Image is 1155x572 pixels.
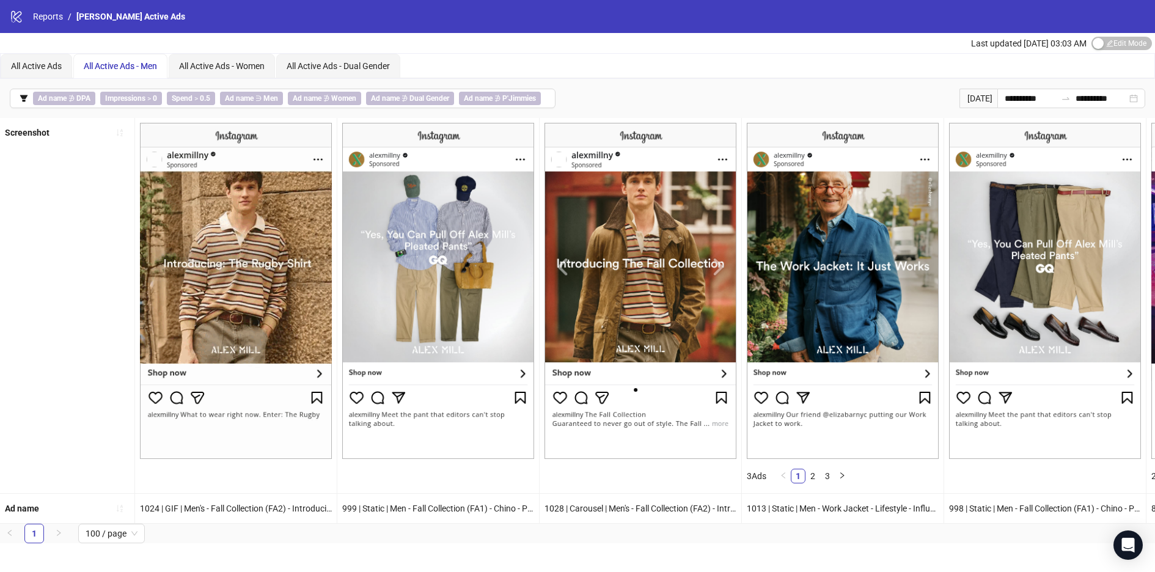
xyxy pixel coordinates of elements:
[263,94,278,103] b: Men
[742,494,944,523] div: 1013 | Static | Men - Work Jacket - Lifestyle - Influencer - [PERSON_NAME] - It Just Works | Edit...
[225,94,254,103] b: Ad name
[68,10,71,23] li: /
[153,94,157,103] b: 0
[179,61,265,71] span: All Active Ads - Women
[49,524,68,543] li: Next Page
[55,529,62,537] span: right
[791,469,805,483] a: 1
[10,89,555,108] button: Ad name ∌ DPAImpressions > 0Spend > 0.5Ad name ∋ MenAd name ∌ WomenAd name ∌ Dual GenderAd name ∌...
[84,61,157,71] span: All Active Ads - Men
[20,94,28,103] span: filter
[5,128,50,137] b: Screenshot
[1061,94,1071,103] span: swap-right
[949,123,1141,459] img: Screenshot 120232642112640085
[287,61,390,71] span: All Active Ads - Dual Gender
[25,524,43,543] a: 1
[288,92,361,105] span: ∌
[33,92,95,105] span: ∌
[167,92,215,105] span: >
[544,123,736,459] img: Screenshot 120234041023600085
[835,469,849,483] button: right
[172,94,193,103] b: Spend
[86,524,137,543] span: 100 / page
[116,128,124,137] span: sort-ascending
[337,494,539,523] div: 999 | Static | Men - Fall Collection (FA1) - Chino - Press GQ - Flatlay Styling - Full Outfit wit...
[959,89,997,108] div: [DATE]
[76,94,90,103] b: DPA
[38,94,67,103] b: Ad name
[805,469,820,483] li: 2
[135,494,337,523] div: 1024 | GIF | Men's - Fall Collection (FA2) - Introducing: The Rugby Shirt - Zoomed-in & Zoomed-ou...
[776,469,791,483] button: left
[78,524,145,543] div: Page Size
[105,94,145,103] b: Impressions
[1061,94,1071,103] span: to
[371,94,400,103] b: Ad name
[409,94,449,103] b: Dual Gender
[331,94,356,103] b: Women
[116,504,124,513] span: sort-ascending
[502,94,536,103] b: P'Jimmies
[366,92,454,105] span: ∌
[806,469,820,483] a: 2
[49,524,68,543] button: right
[24,524,44,543] li: 1
[540,494,741,523] div: 1028 | Carousel | Men's - Fall Collection (FA2) - Introducing: Fall Collection - Mixed Products |...
[776,469,791,483] li: Previous Page
[971,38,1087,48] span: Last updated [DATE] 03:03 AM
[5,504,39,513] b: Ad name
[220,92,283,105] span: ∋
[6,529,13,537] span: left
[944,494,1146,523] div: 998 | Static | Men - Fall Collection (FA1) - Chino - Press GQ - Flatlay Styling - Pants + Shoes |...
[100,92,162,105] span: >
[747,123,939,459] img: Screenshot 120233408277990085
[140,123,332,459] img: Screenshot 120234041023590085
[464,94,493,103] b: Ad name
[747,471,766,481] span: 3 Ads
[780,472,787,479] span: left
[293,94,321,103] b: Ad name
[838,472,846,479] span: right
[342,123,534,459] img: Screenshot 120232642112650085
[31,10,65,23] a: Reports
[200,94,210,103] b: 0.5
[1113,530,1143,560] div: Open Intercom Messenger
[76,12,185,21] span: [PERSON_NAME] Active Ads
[821,469,834,483] a: 3
[791,469,805,483] li: 1
[459,92,541,105] span: ∌
[835,469,849,483] li: Next Page
[11,61,62,71] span: All Active Ads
